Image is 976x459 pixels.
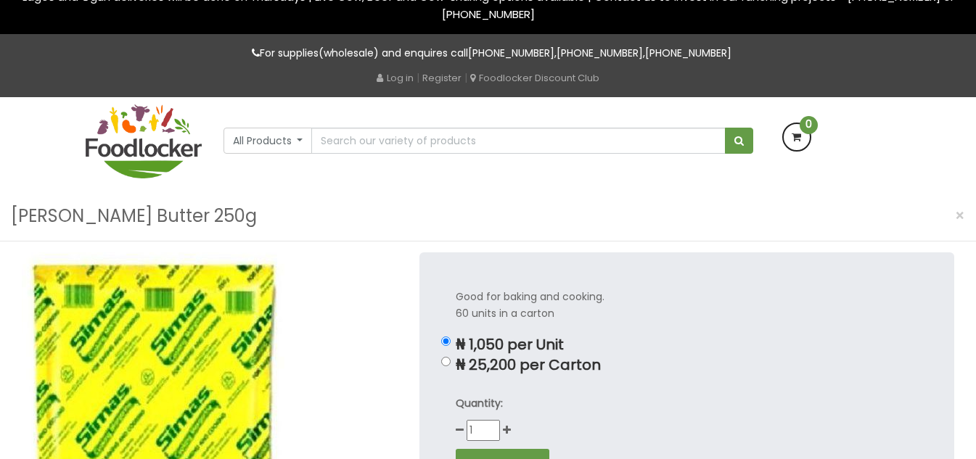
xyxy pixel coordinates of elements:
span: × [955,205,965,226]
p: ₦ 1,050 per Unit [456,336,918,353]
a: Register [422,71,462,85]
p: ₦ 25,200 per Carton [456,357,918,373]
p: Good for baking and cooking. 60 units in a carton [456,289,918,322]
button: Close [948,201,972,231]
span: 0 [800,116,818,134]
span: | [417,70,419,85]
input: ₦ 1,050 per Unit [441,336,451,346]
a: [PHONE_NUMBER] [557,46,643,60]
input: Search our variety of products [311,128,725,154]
strong: Quantity: [456,396,503,410]
h3: [PERSON_NAME] Butter 250g [11,202,257,230]
span: | [464,70,467,85]
button: All Products [224,128,313,154]
img: FoodLocker [86,104,202,178]
a: [PHONE_NUMBER] [468,46,554,60]
a: Log in [377,71,414,85]
p: For supplies(wholesale) and enquires call , , [86,45,891,62]
input: ₦ 25,200 per Carton [441,357,451,366]
a: Foodlocker Discount Club [470,71,599,85]
a: [PHONE_NUMBER] [645,46,731,60]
